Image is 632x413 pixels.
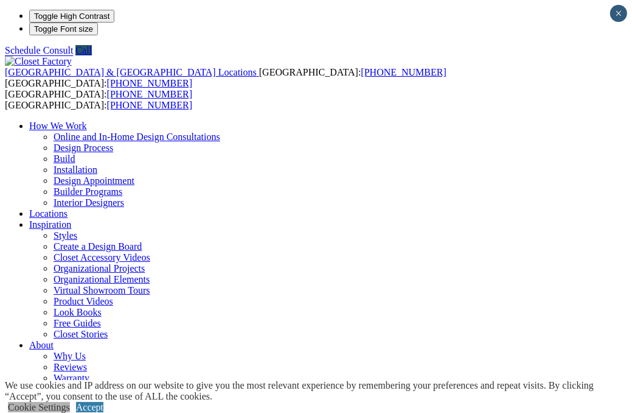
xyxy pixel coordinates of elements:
a: Call [75,45,92,55]
a: Design Appointment [54,175,134,186]
a: Create a Design Board [54,241,142,252]
a: Look Books [54,307,102,317]
button: Toggle Font size [29,23,98,35]
span: [GEOGRAPHIC_DATA]: [GEOGRAPHIC_DATA]: [5,67,446,88]
a: Inspiration [29,219,71,230]
span: Toggle High Contrast [34,12,109,21]
a: Warranty [54,373,89,383]
a: Interior Designers [54,197,124,208]
a: Organizational Elements [54,274,150,284]
a: Builder Programs [54,186,122,197]
a: [GEOGRAPHIC_DATA] & [GEOGRAPHIC_DATA] Locations [5,67,259,77]
div: We use cookies and IP address on our website to give you the most relevant experience by remember... [5,380,632,402]
img: Closet Factory [5,56,72,67]
a: Design Process [54,143,113,153]
a: Product Videos [54,296,113,306]
a: [PHONE_NUMBER] [107,100,192,110]
a: Online and In-Home Design Consultations [54,132,220,142]
span: [GEOGRAPHIC_DATA]: [GEOGRAPHIC_DATA]: [5,89,192,110]
a: [PHONE_NUMBER] [361,67,446,77]
a: [PHONE_NUMBER] [107,89,192,99]
a: Closet Stories [54,329,108,339]
button: Toggle High Contrast [29,10,114,23]
a: Schedule Consult [5,45,73,55]
a: Reviews [54,362,87,372]
a: Free Guides [54,318,101,328]
a: How We Work [29,121,87,131]
a: Styles [54,230,77,241]
span: Toggle Font size [34,24,93,34]
a: About [29,340,54,350]
a: Cookie Settings [8,402,70,412]
a: [PHONE_NUMBER] [107,78,192,88]
span: [GEOGRAPHIC_DATA] & [GEOGRAPHIC_DATA] Locations [5,67,257,77]
a: Build [54,154,75,164]
a: Closet Accessory Videos [54,252,150,263]
a: Locations [29,208,68,219]
a: Why Us [54,351,86,361]
a: Virtual Showroom Tours [54,285,150,295]
button: Close [610,5,627,22]
a: Installation [54,164,97,175]
a: Organizational Projects [54,263,145,274]
a: Accept [76,402,103,412]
